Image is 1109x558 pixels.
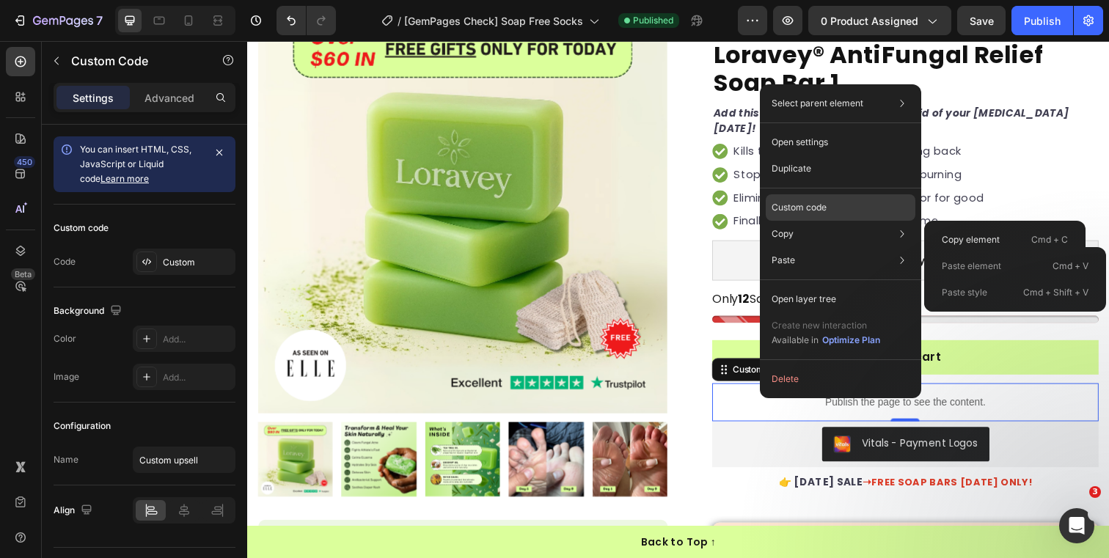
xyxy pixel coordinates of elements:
p: Paste style [942,286,987,299]
span: FREE SOAP BARS [DATE] ONLY! [637,443,802,457]
button: 0 product assigned [808,6,951,35]
p: Kills the fungus that keeps coming back [497,104,752,121]
span: Published [633,14,673,27]
p: Custom Code [71,52,196,70]
iframe: Intercom live chat [1059,508,1094,543]
div: Shopify App [653,215,715,232]
p: 7 [96,12,103,29]
span: 3 [1089,486,1101,498]
span: Save [970,15,994,27]
p: 👉 [DATE] SALE [476,442,868,458]
div: Add... [163,333,232,346]
div: Add to cart [635,314,709,331]
button: Add to cart [475,305,869,340]
span: ➝ [628,442,637,457]
span: [GemPages Check] Soap Free Socks [404,13,583,29]
p: Finally walk barefoot without shame [497,175,752,192]
p: Add this bar to your routine and get rid of your [MEDICAL_DATA] [DATE]! [476,66,868,97]
div: Publish [1024,13,1061,29]
div: Name [54,453,78,466]
div: Background [54,301,125,321]
div: Custom upsell [493,328,557,342]
a: Learn more [100,173,149,184]
p: Open layer tree [772,293,836,306]
p: Eliminates embarrassing foot odor for good [497,152,752,169]
p: Paste element [942,260,1001,273]
div: Configuration [54,419,111,433]
div: Add... [163,371,232,384]
p: Cmd + V [1053,259,1088,274]
div: Code [54,255,76,268]
button: 7 [6,6,109,35]
span: / [398,13,401,29]
div: Color [54,332,76,345]
button: Publish [1011,6,1073,35]
p: Settings [73,90,114,106]
p: Advanced [144,90,194,106]
p: Copy element [942,233,1000,246]
p: Stops the relentless itching and burning [497,128,752,144]
p: Custom code [772,201,827,214]
div: Align [54,501,95,521]
button: Vitals - Payment Logos [587,394,758,429]
button: Optimize Plan [821,333,881,348]
p: Only Soaps Left in Stock! [475,253,625,274]
p: Select parent element [772,97,863,110]
button: Save [957,6,1006,35]
iframe: Design area [247,41,1109,558]
p: Create new interaction [772,318,881,333]
button: Delete [766,366,915,392]
div: Optimize Plan [822,334,880,347]
p: Publish the page to see the content. [475,361,869,376]
b: 12 [501,254,513,271]
img: 26b75d61-258b-461b-8cc3-4bcb67141ce0.png [599,403,616,420]
p: Paste [772,254,795,267]
span: 0 product assigned [821,13,918,29]
span: Available in [772,334,819,345]
div: Custom [163,256,232,269]
p: Open settings [772,136,828,149]
div: Beta [11,268,35,280]
p: Duplicate [772,162,811,175]
span: You can insert HTML, CSS, JavaScript or Liquid code [80,144,191,184]
p: Cmd + C [1031,232,1068,247]
div: Image [54,370,79,383]
div: Back to Top ↑ [402,504,479,519]
p: Copy [772,227,794,241]
div: 450 [14,156,35,168]
p: Cmd + Shift + V [1023,285,1088,300]
div: Custom code [54,221,109,235]
div: Undo/Redo [277,6,336,35]
div: Vitals - Payment Logos [628,403,746,418]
